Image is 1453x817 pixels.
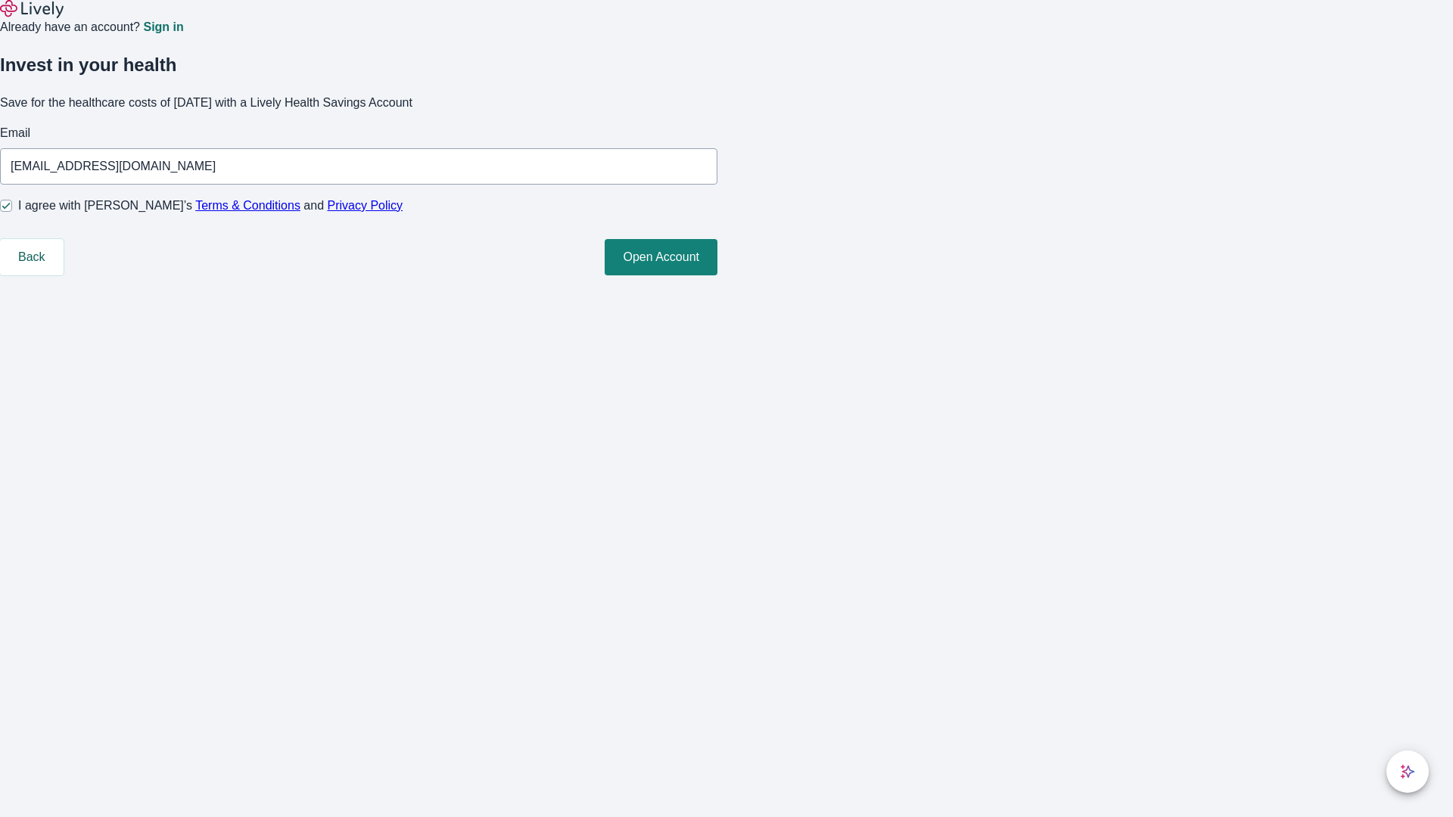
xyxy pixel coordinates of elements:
span: I agree with [PERSON_NAME]’s and [18,197,403,215]
a: Terms & Conditions [195,199,300,212]
a: Privacy Policy [328,199,403,212]
svg: Lively AI Assistant [1400,764,1415,779]
a: Sign in [143,21,183,33]
button: Open Account [605,239,717,275]
button: chat [1386,750,1429,793]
